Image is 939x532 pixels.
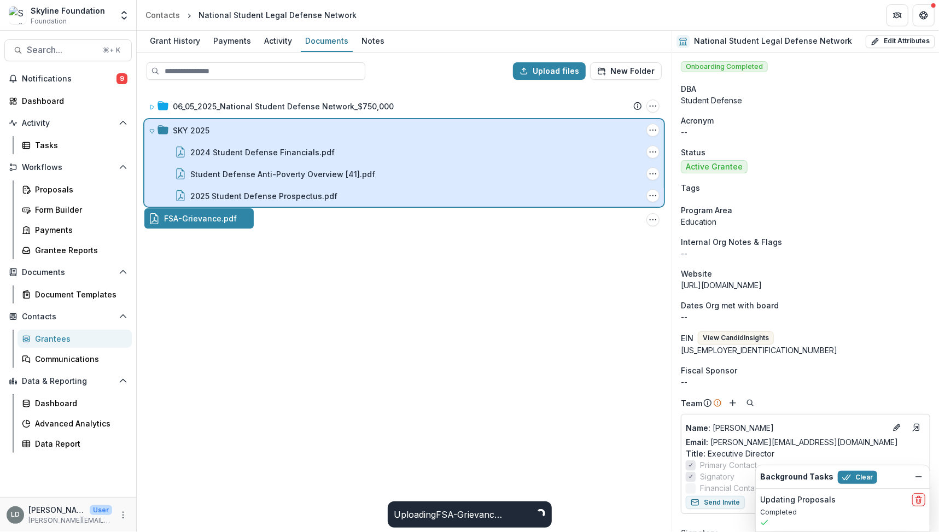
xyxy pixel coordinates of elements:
[190,190,337,202] div: 2025 Student Defense Prospectus.pdf
[681,83,696,95] span: DBA
[726,396,739,410] button: Add
[90,505,112,515] p: User
[744,396,757,410] button: Search
[686,422,886,434] a: Name: [PERSON_NAME]
[141,7,361,23] nav: breadcrumb
[116,508,130,522] button: More
[190,168,375,180] div: Student Defense Anti-Poverty Overview [41].pdf
[912,470,925,483] button: Dismiss
[141,7,184,23] a: Contacts
[681,280,762,290] a: [URL][DOMAIN_NAME]
[646,189,660,202] button: 2025 Student Defense Prospectus.pdf Options
[646,145,660,159] button: 2024 Student Defense Financials.pdf Options
[18,435,132,453] a: Data Report
[101,44,123,56] div: ⌘ + K
[144,185,664,207] div: 2025 Student Defense Prospectus.pdf2025 Student Defense Prospectus.pdf Options
[31,16,67,26] span: Foundation
[681,248,930,259] p: --
[700,482,761,494] span: Financial Contact
[22,74,116,84] span: Notifications
[18,221,132,239] a: Payments
[116,73,127,84] span: 9
[357,33,389,49] div: Notes
[260,31,296,52] a: Activity
[31,5,105,16] div: Skyline Foundation
[144,119,664,207] div: SKY 2025SKY 2025 Options2024 Student Defense Financials.pdf2024 Student Defense Financials.pdf Op...
[35,224,123,236] div: Payments
[144,95,664,117] div: 06_05_2025_National Student Defense Network_$750,00006_05_2025_National Student Defense Network_$...
[838,471,877,484] button: Clear
[681,268,712,279] span: Website
[18,241,132,259] a: Grantee Reports
[4,39,132,61] button: Search...
[22,377,114,386] span: Data & Reporting
[145,33,205,49] div: Grant History
[18,350,132,368] a: Communications
[22,119,114,128] span: Activity
[681,300,779,311] span: Dates Org met with board
[590,62,662,80] button: New Folder
[173,101,394,112] div: 06_05_2025_National Student Defense Network_$750,000
[18,285,132,303] a: Document Templates
[912,493,925,506] button: delete
[144,119,664,141] div: SKY 2025SKY 2025 Options
[35,438,123,449] div: Data Report
[199,9,357,21] div: National Student Legal Defense Network
[4,92,132,110] a: Dashboard
[913,4,935,26] button: Get Help
[760,495,836,505] h2: Updating Proposals
[18,414,132,432] a: Advanced Analytics
[145,31,205,52] a: Grant History
[35,418,123,429] div: Advanced Analytics
[145,9,180,21] div: Contacts
[686,423,710,432] span: Name :
[301,31,353,52] a: Documents
[686,422,886,434] p: [PERSON_NAME]
[686,448,925,459] p: Executive Director
[694,37,852,46] h2: National Student Legal Defense Network
[686,449,705,458] span: Title :
[260,33,296,49] div: Activity
[681,95,930,106] div: Student Defense
[681,204,732,216] span: Program Area
[35,204,123,215] div: Form Builder
[646,100,660,113] button: 06_05_2025_National Student Defense Network_$750,000 Options
[760,507,925,517] p: Completed
[164,213,237,224] p: FSA-Grievance.pdf
[681,365,737,376] span: Fiscal Sponsor
[35,244,123,256] div: Grantee Reports
[686,162,743,172] span: Active Grantee
[686,437,708,447] span: Email:
[4,70,132,87] button: Notifications9
[35,353,123,365] div: Communications
[209,33,255,49] div: Payments
[681,311,930,323] p: --
[700,459,757,471] span: Primary Contact
[18,330,132,348] a: Grantees
[144,163,664,185] div: Student Defense Anti-Poverty Overview [41].pdfStudent Defense Anti-Poverty Overview [41].pdf Options
[301,33,353,49] div: Documents
[681,397,702,409] p: Team
[908,419,925,436] a: Go to contact
[18,394,132,412] a: Dashboard
[646,124,660,137] button: SKY 2025 Options
[890,421,903,434] button: Edit
[144,141,664,163] div: 2024 Student Defense Financials.pdf2024 Student Defense Financials.pdf Options
[681,236,782,248] span: Internal Org Notes & Flags
[190,147,335,158] div: 2024 Student Defense Financials.pdf
[394,508,504,521] div: Uploading FSA-Grievance.pdf
[22,312,114,321] span: Contacts
[700,471,734,482] span: Signatory
[22,268,114,277] span: Documents
[35,333,123,344] div: Grantees
[11,511,20,518] div: Lisa Dinh
[681,126,930,138] p: --
[681,182,700,194] span: Tags
[646,167,660,180] button: Student Defense Anti-Poverty Overview [41].pdf Options
[681,147,705,158] span: Status
[116,4,132,26] button: Open entity switcher
[681,376,930,388] div: --
[35,397,123,409] div: Dashboard
[681,115,714,126] span: Acronym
